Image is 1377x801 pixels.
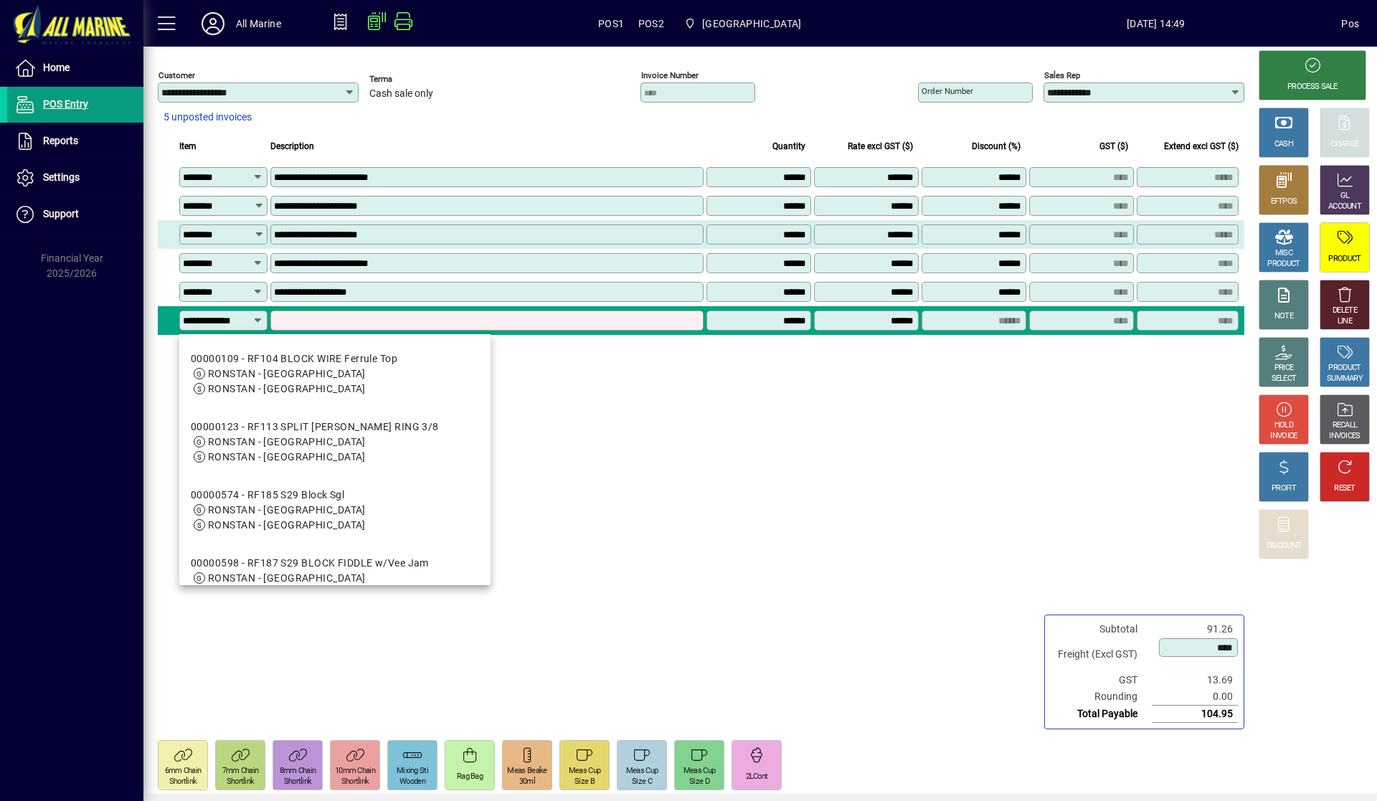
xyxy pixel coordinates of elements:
[1152,621,1238,638] td: 91.26
[191,420,439,435] div: 00000123 - RF113 SPLIT [PERSON_NAME] RING 3/8
[399,777,425,787] div: Wooden
[222,766,259,777] div: 7mm Chain
[746,772,768,782] div: 2LCont
[208,451,366,463] span: RONSTAN - [GEOGRAPHIC_DATA]
[922,86,973,96] mat-label: Order number
[632,777,652,787] div: Size C
[191,351,397,366] div: 00000109 - RF104 BLOCK WIRE Ferrule Top
[7,160,143,196] a: Settings
[1051,672,1152,688] td: GST
[1275,248,1292,259] div: MISC
[169,777,197,787] div: Shortlink
[848,138,913,154] span: Rate excl GST ($)
[43,208,79,219] span: Support
[1341,12,1359,35] div: Pos
[369,75,455,84] span: Terms
[1338,316,1352,327] div: LINE
[507,766,546,777] div: Meas Beake
[236,12,281,35] div: All Marine
[1333,305,1357,316] div: DELETE
[191,556,429,571] div: 00000598 - RF187 S29 BLOCK FIDDLE w/Vee Jam
[179,408,491,476] mat-option: 00000123 - RF113 SPLIT COTTER RING 3/8
[1051,638,1152,672] td: Freight (Excl GST)
[208,368,366,379] span: RONSTAN - [GEOGRAPHIC_DATA]
[165,766,202,777] div: 6mm Chain
[270,138,314,154] span: Description
[208,519,366,531] span: RONSTAN - [GEOGRAPHIC_DATA]
[569,766,600,777] div: Meas Cup
[638,12,664,35] span: POS2
[641,70,699,80] mat-label: Invoice number
[369,88,433,100] span: Cash sale only
[1271,196,1297,207] div: EFTPOS
[43,98,88,110] span: POS Entry
[43,171,80,183] span: Settings
[1152,688,1238,706] td: 0.00
[1274,363,1294,374] div: PRICE
[1152,706,1238,723] td: 104.95
[280,766,316,777] div: 8mm Chain
[208,504,366,516] span: RONSTAN - [GEOGRAPHIC_DATA]
[1287,82,1338,93] div: PROCESS SALE
[208,572,366,584] span: RONSTAN - [GEOGRAPHIC_DATA]
[1272,374,1297,384] div: SELECT
[7,123,143,159] a: Reports
[227,777,255,787] div: Shortlink
[1051,688,1152,706] td: Rounding
[208,436,366,447] span: RONSTAN - [GEOGRAPHIC_DATA]
[284,777,312,787] div: Shortlink
[457,772,483,782] div: Rag Bag
[519,777,535,787] div: 30ml
[43,62,70,73] span: Home
[598,12,624,35] span: POS1
[1333,420,1358,431] div: RECALL
[158,70,195,80] mat-label: Customer
[179,544,491,612] mat-option: 00000598 - RF187 S29 BLOCK FIDDLE w/Vee Jam
[772,138,805,154] span: Quantity
[1328,363,1361,374] div: PRODUCT
[158,105,257,131] button: 5 unposted invoices
[164,110,252,125] span: 5 unposted invoices
[7,50,143,86] a: Home
[1274,420,1293,431] div: HOLD
[208,383,366,394] span: RONSTAN - [GEOGRAPHIC_DATA]
[1044,70,1080,80] mat-label: Sales rep
[1327,374,1363,384] div: SUMMARY
[1267,541,1301,551] div: DISCOUNT
[683,766,715,777] div: Meas Cup
[1329,431,1360,442] div: INVOICES
[191,488,366,503] div: 00000574 - RF185 S29 Block Sgl
[702,12,801,35] span: [GEOGRAPHIC_DATA]
[1334,483,1355,494] div: RESET
[1051,706,1152,723] td: Total Payable
[972,138,1021,154] span: Discount (%)
[1274,139,1293,150] div: CASH
[179,476,491,544] mat-option: 00000574 - RF185 S29 Block Sgl
[179,138,197,154] span: Item
[43,135,78,146] span: Reports
[335,766,375,777] div: 10mm Chain
[689,777,709,787] div: Size D
[970,12,1341,35] span: [DATE] 14:49
[179,340,491,408] mat-option: 00000109 - RF104 BLOCK WIRE Ferrule Top
[1331,139,1359,150] div: CHARGE
[1340,191,1350,202] div: GL
[397,766,428,777] div: Mixing Sti
[1051,621,1152,638] td: Subtotal
[1270,431,1297,442] div: INVOICE
[341,777,369,787] div: Shortlink
[1099,138,1128,154] span: GST ($)
[1328,254,1361,265] div: PRODUCT
[574,777,595,787] div: Size B
[1272,483,1296,494] div: PROFIT
[678,11,807,37] span: Port Road
[1164,138,1239,154] span: Extend excl GST ($)
[190,11,236,37] button: Profile
[1267,259,1300,270] div: PRODUCT
[7,196,143,232] a: Support
[626,766,658,777] div: Meas Cup
[1328,202,1361,212] div: ACCOUNT
[1274,311,1293,322] div: NOTE
[1152,672,1238,688] td: 13.69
